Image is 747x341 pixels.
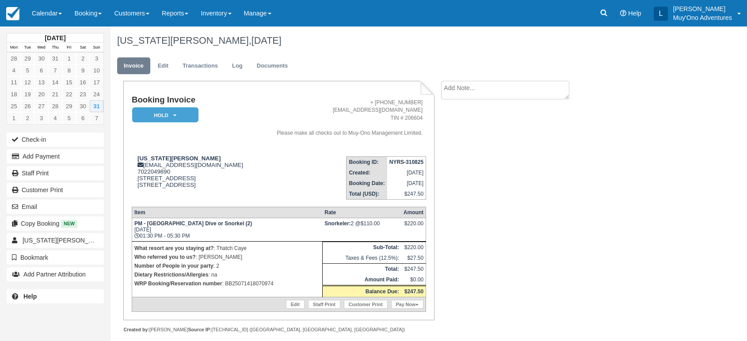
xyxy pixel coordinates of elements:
[134,272,208,278] strong: Dietary Restrictions/Allergies
[7,289,104,303] a: Help
[21,112,34,124] a: 2
[62,43,76,53] th: Fri
[7,64,21,76] a: 4
[21,53,34,64] a: 29
[404,288,423,295] strong: $247.50
[6,7,19,20] img: checkfront-main-nav-mini-logo.png
[308,300,340,309] a: Staff Print
[654,7,668,21] div: L
[673,4,732,13] p: [PERSON_NAME]
[628,10,641,17] span: Help
[404,220,423,234] div: $220.00
[62,100,76,112] a: 29
[90,43,103,53] th: Sun
[134,279,320,288] p: : BB25071418070974
[132,207,322,218] th: Item
[322,253,401,264] td: Taxes & Fees (12.5%):
[7,53,21,64] a: 28
[7,76,21,88] a: 11
[21,88,34,100] a: 19
[322,207,401,218] th: Rate
[401,207,426,218] th: Amount
[23,293,37,300] b: Help
[90,76,103,88] a: 17
[48,100,62,112] a: 28
[134,254,196,260] strong: Who referred you to us?
[90,112,103,124] a: 7
[7,183,104,197] a: Customer Print
[134,244,320,253] p: : Thatch Caye
[7,133,104,147] button: Check-in
[7,267,104,281] button: Add Partner Attribution
[132,107,195,123] a: HOLD
[34,76,48,88] a: 13
[48,64,62,76] a: 7
[361,220,380,227] span: $110.00
[225,57,249,75] a: Log
[132,218,322,241] td: [DATE] 01:30 PM - 05:30 PM
[48,112,62,124] a: 4
[347,156,387,167] th: Booking ID:
[401,263,426,274] td: $247.50
[48,88,62,100] a: 21
[90,88,103,100] a: 24
[90,64,103,76] a: 10
[48,76,62,88] a: 14
[132,107,198,123] em: HOLD
[7,88,21,100] a: 18
[401,253,426,264] td: $27.50
[673,13,732,22] p: Muy'Ono Adventures
[76,100,90,112] a: 30
[76,53,90,64] a: 2
[322,242,401,253] th: Sub-Total:
[34,43,48,53] th: Wed
[387,189,426,200] td: $247.50
[62,88,76,100] a: 22
[134,253,320,261] p: : [PERSON_NAME]
[347,189,387,200] th: Total (USD):
[620,10,626,16] i: Help
[7,216,104,231] button: Copy Booking New
[34,64,48,76] a: 6
[117,57,150,75] a: Invoice
[286,300,305,309] a: Edit
[7,149,104,163] button: Add Payment
[137,155,221,162] strong: [US_STATE][PERSON_NAME]
[347,167,387,178] th: Created:
[188,327,212,332] strong: Source IP:
[134,270,320,279] p: : na
[250,57,295,75] a: Documents
[23,237,108,244] span: [US_STATE][PERSON_NAME]
[62,76,76,88] a: 15
[322,274,401,286] th: Amount Paid:
[322,285,401,297] th: Balance Due:
[62,112,76,124] a: 5
[391,300,423,309] a: Pay Now
[344,300,388,309] a: Customer Print
[61,220,77,227] span: New
[389,159,423,165] strong: NYRS-310825
[387,167,426,178] td: [DATE]
[117,35,664,46] h1: [US_STATE][PERSON_NAME],
[252,35,282,46] span: [DATE]
[7,250,104,265] button: Bookmark
[7,233,104,247] a: [US_STATE][PERSON_NAME]
[34,112,48,124] a: 3
[62,64,76,76] a: 8
[7,112,21,124] a: 1
[21,43,34,53] th: Tue
[324,220,351,227] strong: Snorkeler
[151,57,175,75] a: Edit
[90,100,103,112] a: 31
[21,100,34,112] a: 26
[7,100,21,112] a: 25
[7,43,21,53] th: Mon
[45,34,65,42] strong: [DATE]
[76,76,90,88] a: 16
[123,327,149,332] strong: Created by:
[7,166,104,180] a: Staff Print
[48,43,62,53] th: Thu
[7,200,104,214] button: Email
[62,53,76,64] a: 1
[21,64,34,76] a: 5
